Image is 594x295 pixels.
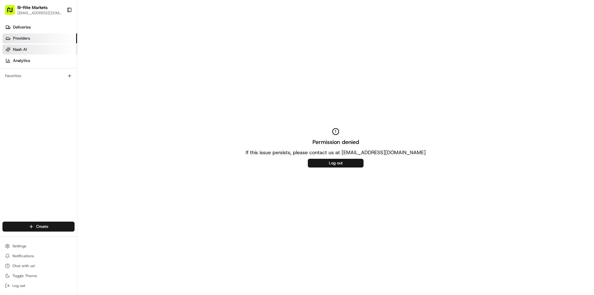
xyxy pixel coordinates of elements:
span: Settings [12,244,26,249]
img: 1724597045416-56b7ee45-8013-43a0-a6f9-03cb97ddad50 [13,59,24,70]
button: Bi-Rite Markets [17,4,48,11]
span: Deliveries [13,24,31,30]
input: Clear [16,40,102,46]
div: Favorites [2,71,75,81]
span: Chat with us! [12,263,35,268]
button: Create [2,222,75,232]
button: Log out [2,281,75,290]
div: We're available if you need us! [28,65,85,70]
h2: Permission denied [312,138,359,146]
button: See all [96,79,113,87]
div: 💻 [52,122,57,127]
span: Log out [12,283,25,288]
div: 📗 [6,122,11,127]
span: API Documentation [58,122,99,128]
span: Klarizel Pensader [19,96,51,101]
span: Create [36,224,48,229]
a: Nash AI [2,45,77,54]
a: Analytics [2,56,77,66]
a: 💻API Documentation [50,119,102,130]
p: If this issue persists, please contact us at [EMAIL_ADDRESS][DOMAIN_NAME] [246,149,426,156]
a: 📗Knowledge Base [4,119,50,130]
button: Start new chat [105,61,113,68]
span: [DATE] [56,96,68,101]
span: Toggle Theme [12,273,37,278]
button: Toggle Theme [2,271,75,280]
a: Providers [2,33,77,43]
img: 1736555255976-a54dd68f-1ca7-489b-9aae-adbdc363a1c4 [12,96,17,101]
button: Notifications [2,252,75,260]
span: • [52,96,54,101]
img: Klarizel Pensader [6,90,16,100]
span: Providers [13,36,30,41]
span: Notifications [12,254,34,258]
a: Deliveries [2,22,77,32]
div: Start new chat [28,59,101,65]
p: Welcome 👋 [6,25,113,35]
button: Settings [2,242,75,250]
span: Nash AI [13,47,27,52]
img: 1736555255976-a54dd68f-1ca7-489b-9aae-adbdc363a1c4 [6,59,17,70]
span: Knowledge Base [12,122,47,128]
button: [EMAIL_ADDRESS][DOMAIN_NAME] [17,11,62,15]
button: Log out [308,159,364,167]
button: Chat with us! [2,262,75,270]
a: Powered byPylon [44,137,75,141]
span: Analytics [13,58,30,63]
img: Nash [6,6,19,19]
span: Pylon [62,137,75,141]
button: Bi-Rite Markets[EMAIL_ADDRESS][DOMAIN_NAME] [2,2,64,17]
div: Past conversations [6,80,41,85]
